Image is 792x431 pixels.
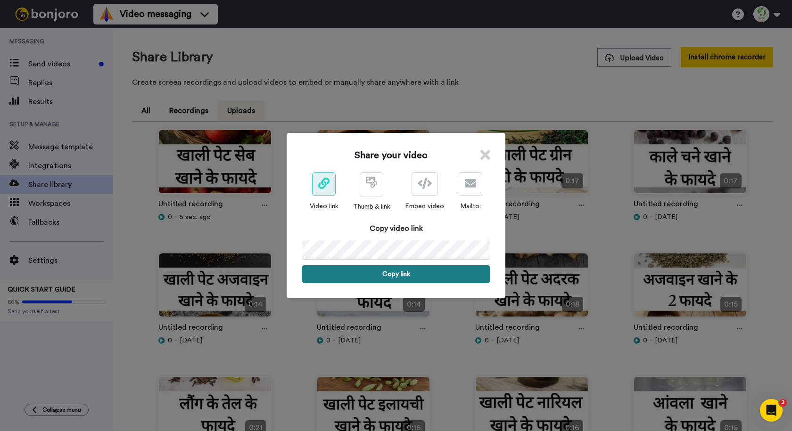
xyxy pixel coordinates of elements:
iframe: Intercom live chat [760,399,783,422]
span: 2 [779,399,787,407]
button: Copy link [302,265,490,283]
div: Copy video link [302,223,490,234]
div: Thumb & link [353,202,390,211]
div: Video link [310,202,338,211]
h1: Share your video [355,149,428,162]
div: Embed video [405,202,444,211]
div: Mailto: [459,202,482,211]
